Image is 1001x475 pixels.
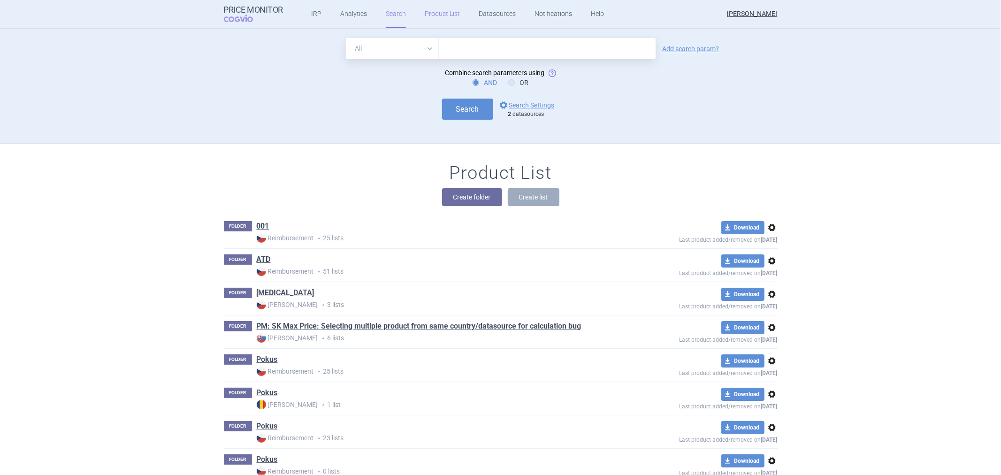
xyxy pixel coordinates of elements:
[611,368,778,376] p: Last product added/removed on
[663,46,719,52] a: Add search param?
[721,354,764,368] button: Download
[721,254,764,268] button: Download
[761,303,778,310] strong: [DATE]
[224,321,252,331] p: FOLDER
[224,354,252,365] p: FOLDER
[224,421,252,431] p: FOLDER
[257,254,271,265] a: ATD
[257,400,318,409] strong: [PERSON_NAME]
[224,288,252,298] p: FOLDER
[257,433,611,443] p: 23 lists
[257,354,278,365] a: Pokus
[257,367,611,376] p: 25 lists
[721,288,764,301] button: Download
[257,333,318,343] strong: [PERSON_NAME]
[761,337,778,343] strong: [DATE]
[224,454,252,465] p: FOLDER
[257,288,314,300] h1: Humira
[257,300,266,309] img: CZ
[257,221,269,233] h1: 001
[257,433,266,443] img: CZ
[257,400,611,410] p: 1 list
[257,221,269,231] a: 001
[257,267,314,276] strong: Reimbursement
[257,333,611,343] p: 6 lists
[224,254,252,265] p: FOLDER
[257,333,266,343] img: SK
[318,334,328,343] i: •
[257,367,266,376] img: CZ
[721,221,764,234] button: Download
[721,388,764,401] button: Download
[611,268,778,276] p: Last product added/removed on
[611,434,778,443] p: Last product added/removed on
[257,388,278,398] a: Pokus
[224,5,283,15] strong: Price Monitor
[257,267,266,276] img: CZ
[508,78,528,87] label: OR
[224,388,252,398] p: FOLDER
[314,434,323,443] i: •
[508,111,559,118] div: datasources
[257,421,278,431] a: Pokus
[257,400,266,409] img: RO
[257,300,318,309] strong: [PERSON_NAME]
[257,233,611,243] p: 25 lists
[761,403,778,410] strong: [DATE]
[442,188,502,206] button: Create folder
[721,454,764,467] button: Download
[257,233,314,243] strong: Reimbursement
[257,300,611,310] p: 3 lists
[611,234,778,243] p: Last product added/removed on
[257,321,581,331] a: PM: SK Max Price: Selecting multiple product from same country/datasource for calculation bug
[473,78,497,87] label: AND
[224,15,266,22] span: COGVIO
[611,334,778,343] p: Last product added/removed on
[761,370,778,376] strong: [DATE]
[257,321,581,333] h1: PM: SK Max Price: Selecting multiple product from same country/datasource for calculation bug
[721,421,764,434] button: Download
[508,188,559,206] button: Create list
[761,237,778,243] strong: [DATE]
[611,301,778,310] p: Last product added/removed on
[257,454,278,467] h1: Pokus
[761,270,778,276] strong: [DATE]
[721,321,764,334] button: Download
[257,354,278,367] h1: Pokus
[257,454,278,465] a: Pokus
[257,388,278,400] h1: Pokus
[257,367,314,376] strong: Reimbursement
[442,99,493,120] button: Search
[257,421,278,433] h1: Pokus
[314,267,323,276] i: •
[445,69,545,77] span: Combine search parameters using
[611,401,778,410] p: Last product added/removed on
[318,300,328,310] i: •
[257,267,611,276] p: 51 lists
[257,233,266,243] img: CZ
[508,111,512,117] strong: 2
[257,288,314,298] a: [MEDICAL_DATA]
[257,433,314,443] strong: Reimbursement
[224,5,283,23] a: Price MonitorCOGVIO
[761,437,778,443] strong: [DATE]
[450,162,552,184] h1: Product List
[498,100,555,111] a: Search Settings
[318,400,328,410] i: •
[224,221,252,231] p: FOLDER
[314,367,323,376] i: •
[257,254,271,267] h1: ATD
[314,234,323,243] i: •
